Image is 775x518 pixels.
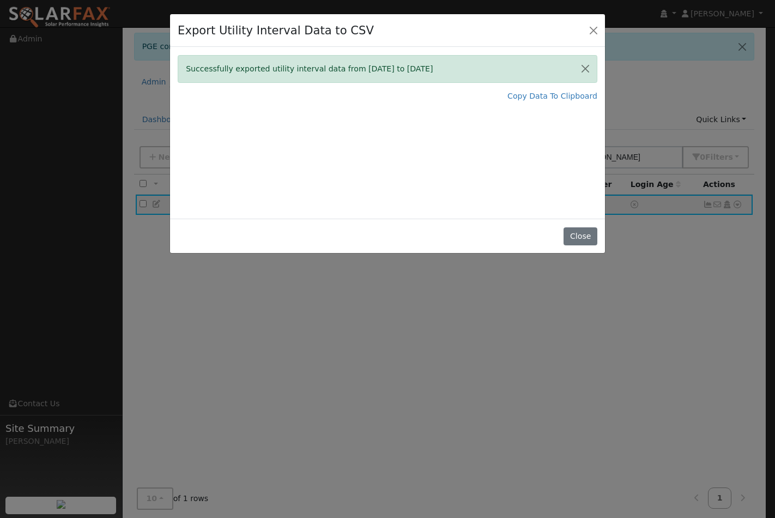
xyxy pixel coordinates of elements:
[507,91,597,102] a: Copy Data To Clipboard
[564,227,597,246] button: Close
[178,55,597,83] div: Successfully exported utility interval data from [DATE] to [DATE]
[178,22,374,39] h4: Export Utility Interval Data to CSV
[574,56,597,82] button: Close
[586,22,601,38] button: Close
